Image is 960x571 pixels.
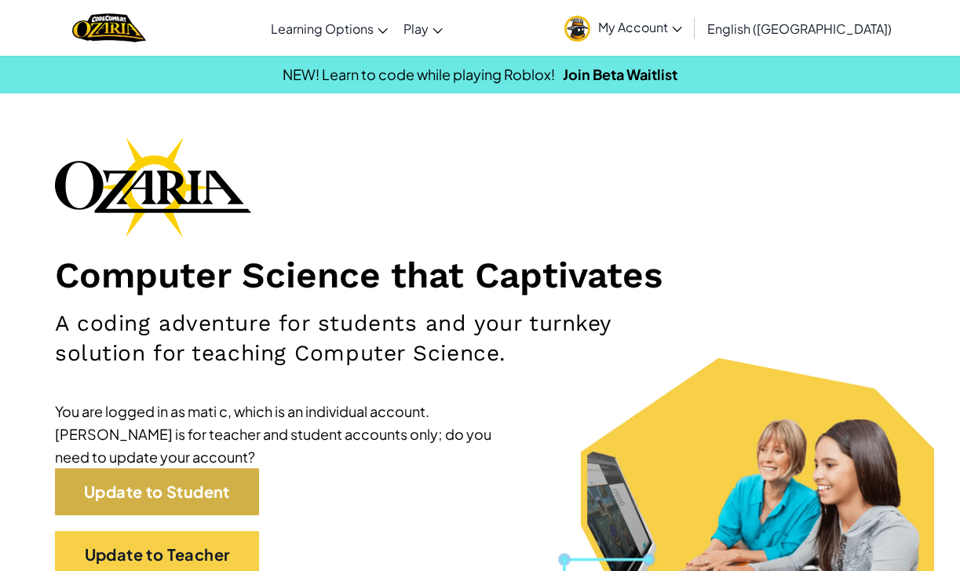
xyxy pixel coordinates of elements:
[707,20,892,37] span: English ([GEOGRAPHIC_DATA])
[598,19,682,35] span: My Account
[396,7,451,49] a: Play
[564,16,590,42] img: avatar
[563,65,677,83] a: Join Beta Waitlist
[72,12,145,44] a: Ozaria by CodeCombat logo
[55,400,526,468] div: You are logged in as mati c, which is an individual account. [PERSON_NAME] is for teacher and stu...
[55,137,251,237] img: Ozaria branding logo
[403,20,429,37] span: Play
[557,3,690,53] a: My Account
[55,309,625,368] h2: A coding adventure for students and your turnkey solution for teaching Computer Science.
[263,7,396,49] a: Learning Options
[72,12,145,44] img: Home
[271,20,374,37] span: Learning Options
[55,253,905,297] h1: Computer Science that Captivates
[55,468,259,515] a: Update to Student
[699,7,900,49] a: English ([GEOGRAPHIC_DATA])
[283,65,555,83] span: NEW! Learn to code while playing Roblox!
